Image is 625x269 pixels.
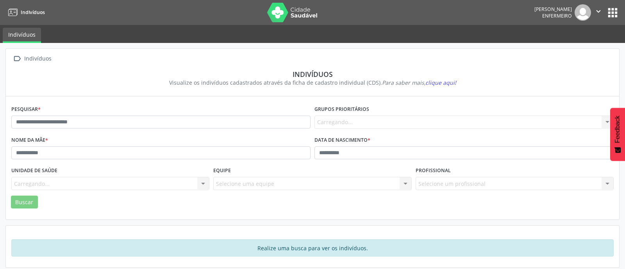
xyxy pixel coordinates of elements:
[17,78,608,87] div: Visualize os indivíduos cadastrados através da ficha de cadastro individual (CDS).
[3,28,41,43] a: Indivíduos
[21,9,45,16] span: Indivíduos
[11,53,53,64] a:  Indivíduos
[213,165,231,177] label: Equipe
[11,165,57,177] label: Unidade de saúde
[5,6,45,19] a: Indivíduos
[11,134,48,146] label: Nome da mãe
[534,6,572,12] div: [PERSON_NAME]
[23,53,53,64] div: Indivíduos
[606,6,620,20] button: apps
[610,108,625,161] button: Feedback - Mostrar pesquisa
[314,103,369,116] label: Grupos prioritários
[425,79,456,86] span: clique aqui!
[11,53,23,64] i: 
[382,79,456,86] i: Para saber mais,
[11,103,41,116] label: Pesquisar
[614,116,621,143] span: Feedback
[314,134,370,146] label: Data de nascimento
[17,70,608,78] div: Indivíduos
[11,239,614,257] div: Realize uma busca para ver os indivíduos.
[594,7,603,16] i: 
[591,4,606,21] button: 
[542,12,572,19] span: Enfermeiro
[575,4,591,21] img: img
[416,165,451,177] label: Profissional
[11,196,38,209] button: Buscar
